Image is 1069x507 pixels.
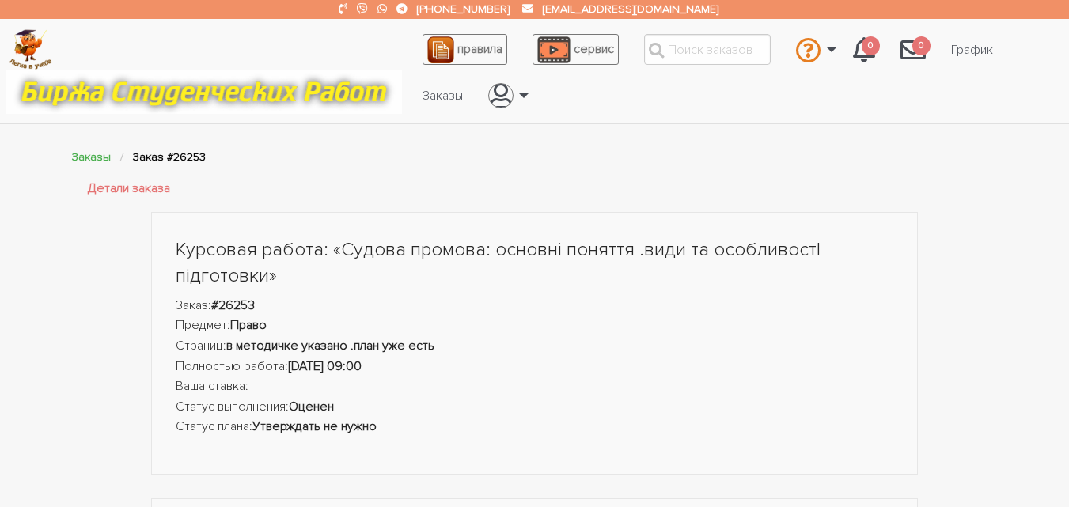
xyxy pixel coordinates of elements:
[176,357,894,377] li: Полностью работа:
[9,29,52,70] img: logo-c4363faeb99b52c628a42810ed6dfb4293a56d4e4775eb116515dfe7f33672af.png
[938,35,1006,65] a: График
[176,236,894,289] h1: Курсовая работа: «Судова промова: основні поняття .види та особливостІ підготовки»
[176,397,894,418] li: Статус выполнения:
[176,316,894,336] li: Предмет:
[840,28,888,71] a: 0
[72,150,111,164] a: Заказы
[888,28,938,71] a: 0
[226,338,434,354] strong: в методичке указано .план уже есть
[252,418,377,434] strong: Утверждать не нужно
[423,34,507,65] a: правила
[574,41,614,57] span: сервис
[537,36,571,63] img: play_icon-49f7f135c9dc9a03216cfdbccbe1e3994649169d890fb554cedf0eac35a01ba8.png
[288,358,362,374] strong: [DATE] 09:00
[88,179,170,199] a: Детали заказа
[211,297,255,313] strong: #26253
[176,376,894,397] li: Ваша ставка:
[543,2,718,16] a: [EMAIL_ADDRESS][DOMAIN_NAME]
[133,148,206,166] li: Заказ #26253
[533,34,619,65] a: сервис
[176,296,894,316] li: Заказ:
[6,70,402,114] img: motto-12e01f5a76059d5f6a28199ef077b1f78e012cfde436ab5cf1d4517935686d32.gif
[176,336,894,357] li: Страниц:
[457,41,502,57] span: правила
[644,34,771,65] input: Поиск заказов
[912,36,931,56] span: 0
[427,36,454,63] img: agreement_icon-feca34a61ba7f3d1581b08bc946b2ec1ccb426f67415f344566775c155b7f62c.png
[417,2,510,16] a: [PHONE_NUMBER]
[230,317,267,333] strong: Право
[176,417,894,437] li: Статус плана:
[410,81,476,111] a: Заказы
[862,36,881,56] span: 0
[289,399,334,414] strong: Оценен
